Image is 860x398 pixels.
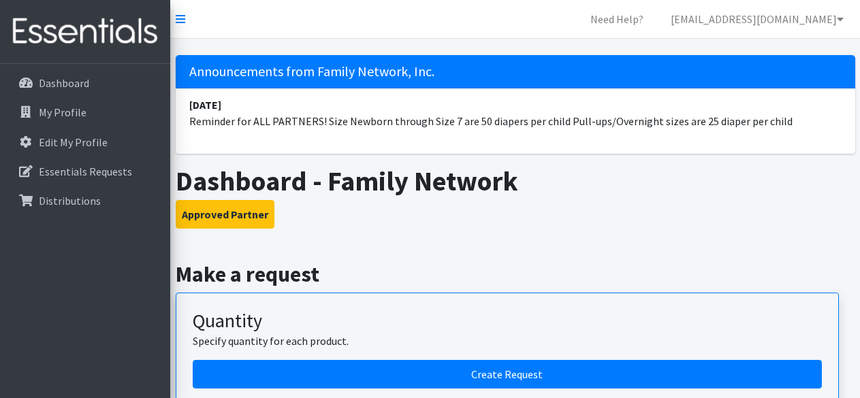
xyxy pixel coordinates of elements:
[5,99,165,126] a: My Profile
[5,158,165,185] a: Essentials Requests
[660,5,855,33] a: [EMAIL_ADDRESS][DOMAIN_NAME]
[5,9,165,54] img: HumanEssentials
[5,129,165,156] a: Edit My Profile
[5,187,165,214] a: Distributions
[193,333,822,349] p: Specify quantity for each product.
[39,194,101,208] p: Distributions
[176,261,855,287] h2: Make a request
[579,5,654,33] a: Need Help?
[176,55,855,88] h5: Announcements from Family Network, Inc.
[39,135,108,149] p: Edit My Profile
[5,69,165,97] a: Dashboard
[176,88,855,137] li: Reminder for ALL PARTNERS! Size Newborn through Size 7 are 50 diapers per child Pull-ups/Overnigh...
[193,360,822,388] a: Create a request by quantity
[176,200,274,229] button: Approved Partner
[193,310,822,333] h3: Quantity
[39,105,86,119] p: My Profile
[39,76,89,90] p: Dashboard
[176,165,855,197] h1: Dashboard - Family Network
[39,165,132,178] p: Essentials Requests
[189,98,221,112] strong: [DATE]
